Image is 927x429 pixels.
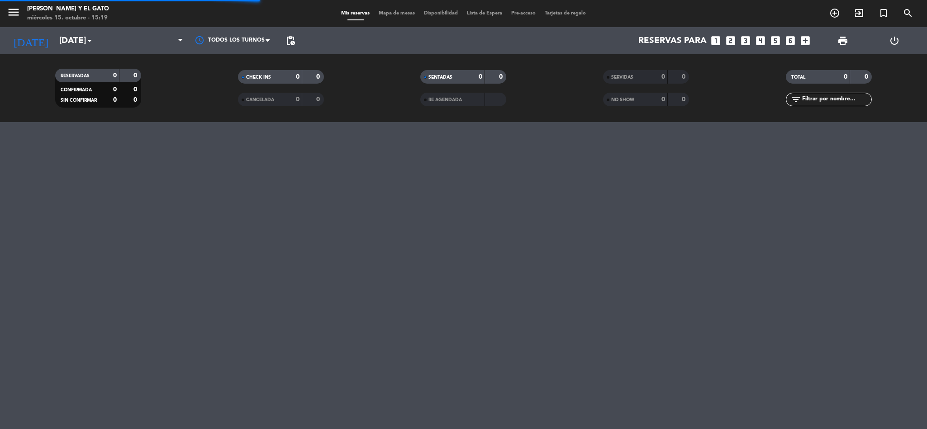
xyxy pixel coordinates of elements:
button: menu [7,5,20,22]
span: RE AGENDADA [428,98,462,102]
span: CANCELADA [246,98,274,102]
strong: 0 [661,74,665,80]
strong: 0 [133,97,139,103]
strong: 0 [682,74,687,80]
strong: 0 [661,96,665,103]
span: Mis reservas [337,11,374,16]
strong: 0 [844,74,847,80]
i: menu [7,5,20,19]
strong: 0 [499,74,504,80]
i: filter_list [790,94,801,105]
strong: 0 [296,96,299,103]
i: add_circle_outline [829,8,840,19]
strong: 0 [113,72,117,79]
span: CHECK INS [246,75,271,80]
span: Mapa de mesas [374,11,419,16]
strong: 0 [113,97,117,103]
span: SERVIDAS [611,75,633,80]
i: arrow_drop_down [84,35,95,46]
strong: 0 [316,96,322,103]
span: NO SHOW [611,98,634,102]
strong: 0 [479,74,482,80]
div: [PERSON_NAME] y El Gato [27,5,109,14]
strong: 0 [865,74,870,80]
i: power_settings_new [889,35,900,46]
i: looks_two [725,35,737,47]
i: add_box [799,35,811,47]
span: pending_actions [285,35,296,46]
strong: 0 [682,96,687,103]
span: Reservas para [638,36,707,46]
strong: 0 [113,86,117,93]
span: Tarjetas de regalo [540,11,590,16]
span: CONFIRMADA [61,88,92,92]
div: miércoles 15. octubre - 15:19 [27,14,109,23]
strong: 0 [296,74,299,80]
i: [DATE] [7,31,55,51]
i: looks_6 [784,35,796,47]
span: TOTAL [791,75,805,80]
span: Pre-acceso [507,11,540,16]
i: exit_to_app [854,8,865,19]
i: looks_one [710,35,722,47]
span: print [837,35,848,46]
strong: 0 [316,74,322,80]
div: LOG OUT [869,27,920,54]
span: Lista de Espera [462,11,507,16]
span: Disponibilidad [419,11,462,16]
i: turned_in_not [878,8,889,19]
i: looks_5 [770,35,781,47]
strong: 0 [133,72,139,79]
span: RESERVADAS [61,74,90,78]
i: looks_4 [755,35,766,47]
strong: 0 [133,86,139,93]
span: SIN CONFIRMAR [61,98,97,103]
span: SENTADAS [428,75,452,80]
i: search [903,8,913,19]
input: Filtrar por nombre... [801,94,871,104]
i: looks_3 [740,35,751,47]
